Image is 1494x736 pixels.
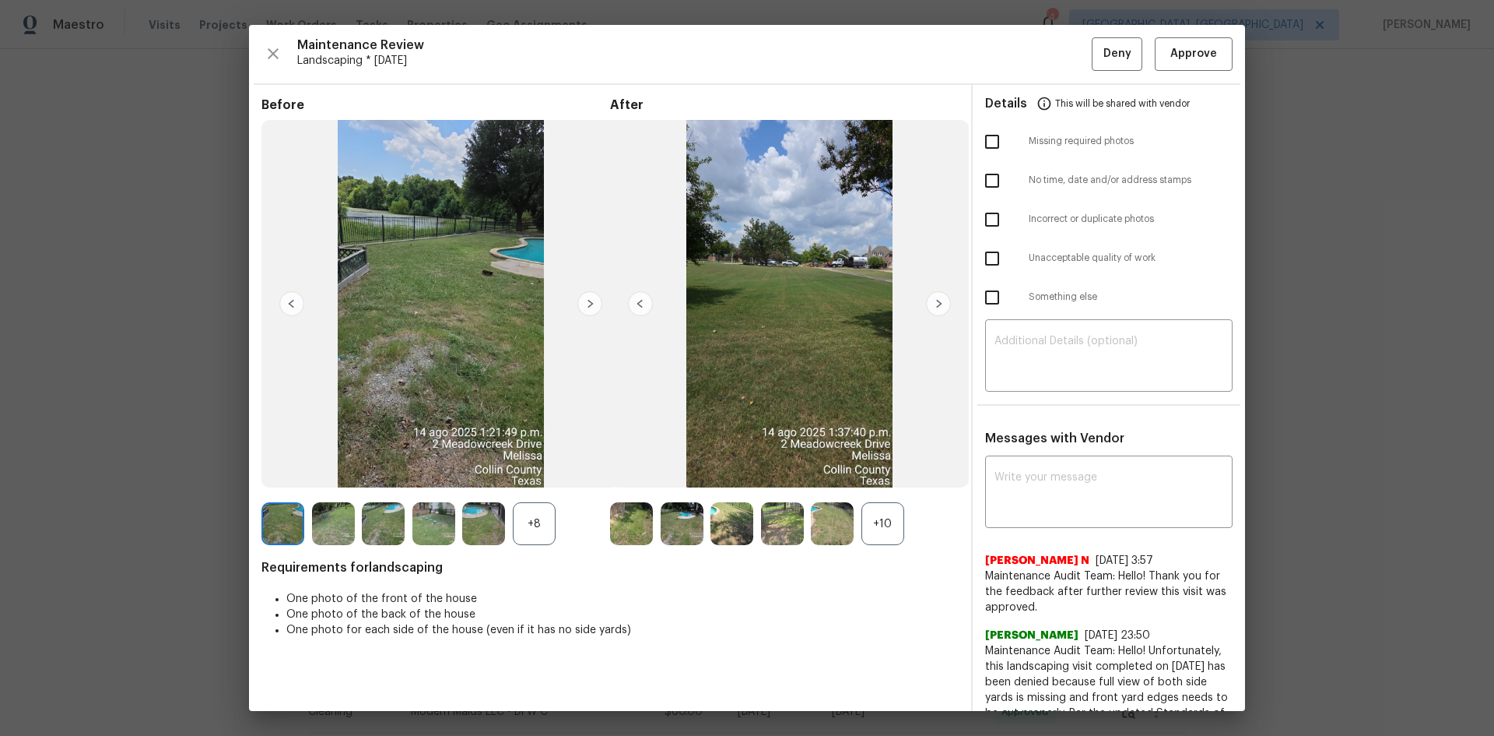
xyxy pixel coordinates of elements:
img: left-chevron-button-url [279,291,304,316]
span: Something else [1029,291,1233,304]
div: Unacceptable quality of work [973,239,1245,278]
span: Requirements for landscaping [261,560,959,576]
div: +10 [861,502,904,545]
span: No time, date and/or address stamps [1029,174,1233,187]
span: [PERSON_NAME] [985,628,1078,643]
span: After [610,97,959,113]
li: One photo of the back of the house [286,607,959,622]
span: [PERSON_NAME] N [985,553,1089,569]
span: Before [261,97,610,113]
div: Incorrect or duplicate photos [973,200,1245,239]
span: Landscaping * [DATE] [297,53,1092,69]
div: Something else [973,278,1245,317]
button: Deny [1092,37,1142,71]
li: One photo for each side of the house (even if it has no side yards) [286,622,959,638]
div: +8 [513,502,556,545]
span: [DATE] 3:57 [1096,555,1153,566]
span: Approve [1170,44,1217,64]
div: No time, date and/or address stamps [973,161,1245,200]
span: Deny [1103,44,1131,64]
span: Details [985,85,1027,122]
img: left-chevron-button-url [628,291,653,316]
span: Messages with Vendor [985,432,1124,445]
span: This will be shared with vendor [1055,85,1190,122]
span: Maintenance Review [297,37,1092,53]
span: [DATE] 23:50 [1085,630,1150,641]
img: right-chevron-button-url [577,291,602,316]
span: Missing required photos [1029,135,1233,148]
img: right-chevron-button-url [926,291,951,316]
span: Maintenance Audit Team: Hello! Thank you for the feedback after further review this visit was app... [985,569,1233,615]
button: Approve [1155,37,1233,71]
div: Missing required photos [973,122,1245,161]
li: One photo of the front of the house [286,591,959,607]
span: Unacceptable quality of work [1029,252,1233,265]
span: Incorrect or duplicate photos [1029,213,1233,226]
